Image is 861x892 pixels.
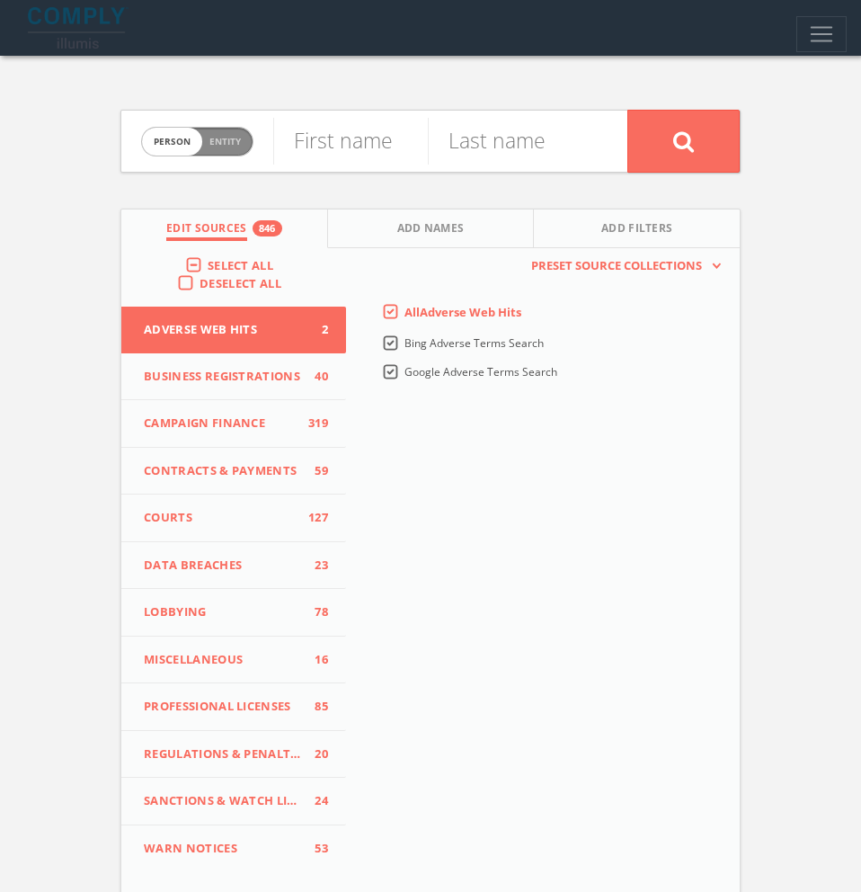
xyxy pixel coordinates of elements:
[301,415,328,433] span: 319
[144,462,301,480] span: Contracts & Payments
[144,651,301,669] span: Miscellaneous
[144,603,301,621] span: Lobbying
[142,128,202,156] span: person
[301,698,328,716] span: 85
[121,637,346,684] button: Miscellaneous16
[144,840,301,858] span: WARN Notices
[522,257,711,275] span: Preset Source Collections
[144,321,301,339] span: Adverse Web Hits
[796,16,847,52] button: Toggle navigation
[301,462,328,480] span: 59
[404,364,557,379] span: Google Adverse Terms Search
[121,495,346,542] button: Courts127
[121,731,346,779] button: Regulations & Penalties20
[144,509,301,527] span: Courts
[121,210,328,248] button: Edit Sources846
[121,683,346,731] button: Professional Licenses85
[121,778,346,825] button: Sanctions & Watch Lists24
[209,135,241,148] span: Entity
[301,792,328,810] span: 24
[301,509,328,527] span: 127
[121,400,346,448] button: Campaign Finance319
[404,304,521,320] span: All Adverse Web Hits
[301,745,328,763] span: 20
[301,557,328,575] span: 23
[200,275,281,291] span: Deselect All
[208,257,273,273] span: Select All
[301,603,328,621] span: 78
[404,335,544,351] span: Bing Adverse Terms Search
[534,210,740,248] button: Add Filters
[397,220,465,241] span: Add Names
[121,448,346,495] button: Contracts & Payments59
[121,589,346,637] button: Lobbying78
[144,368,301,386] span: Business Registrations
[144,557,301,575] span: Data Breaches
[166,220,247,241] span: Edit Sources
[253,220,282,236] div: 846
[144,698,301,716] span: Professional Licenses
[144,745,301,763] span: Regulations & Penalties
[121,353,346,401] button: Business Registrations40
[121,542,346,590] button: Data Breaches23
[121,825,346,872] button: WARN Notices53
[144,792,301,810] span: Sanctions & Watch Lists
[301,321,328,339] span: 2
[28,7,129,49] img: illumis
[328,210,535,248] button: Add Names
[301,368,328,386] span: 40
[121,307,346,353] button: Adverse Web Hits2
[601,220,673,241] span: Add Filters
[144,415,301,433] span: Campaign Finance
[301,840,328,858] span: 53
[522,257,722,275] button: Preset Source Collections
[301,651,328,669] span: 16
